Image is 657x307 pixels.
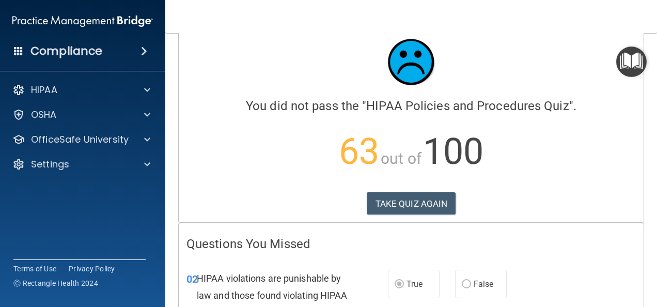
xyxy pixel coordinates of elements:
a: Privacy Policy [69,264,115,274]
a: Settings [12,158,150,171]
span: HIPAA Policies and Procedures Quiz [366,99,569,113]
a: Terms of Use [13,264,56,274]
button: TAKE QUIZ AGAIN [367,192,456,215]
h4: You did not pass the " ". [186,99,636,113]
img: sad_face.ecc698e2.jpg [380,31,442,93]
iframe: Drift Widget Chat Controller [605,236,645,275]
p: OSHA [31,109,57,121]
h4: Questions You Missed [186,237,636,251]
a: HIPAA [12,84,150,96]
span: 63 [339,130,379,173]
span: out of [381,149,421,167]
p: OfficeSafe University [31,133,129,146]
img: PMB logo [12,11,153,32]
span: True [406,279,423,289]
a: OfficeSafe University [12,133,150,146]
a: OSHA [12,109,150,121]
button: Open Resource Center [616,47,647,77]
p: Settings [31,158,69,171]
input: False [462,281,471,288]
input: True [395,281,404,288]
span: False [474,279,494,289]
span: 100 [423,130,483,173]
span: Ⓒ Rectangle Health 2024 [13,278,98,288]
span: 02 [186,273,198,285]
p: HIPAA [31,84,57,96]
h4: Compliance [30,44,102,58]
